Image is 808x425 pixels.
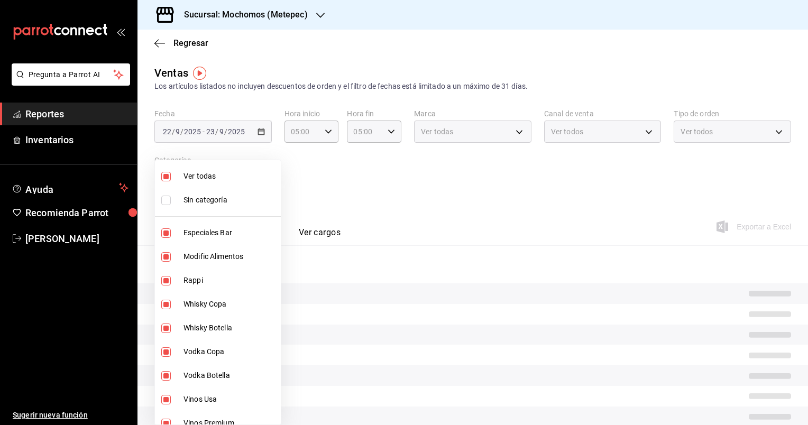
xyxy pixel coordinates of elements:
span: Vodka Copa [183,346,277,357]
span: Vinos Usa [183,394,277,405]
span: Sin categoría [183,195,277,206]
span: Whisky Botella [183,322,277,334]
span: Ver todas [183,171,277,182]
span: Rappi [183,275,277,286]
span: Modific Alimentos [183,251,277,262]
span: Whisky Copa [183,299,277,310]
span: Especiales Bar [183,227,277,238]
span: Vodka Botella [183,370,277,381]
img: Tooltip marker [193,67,206,80]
